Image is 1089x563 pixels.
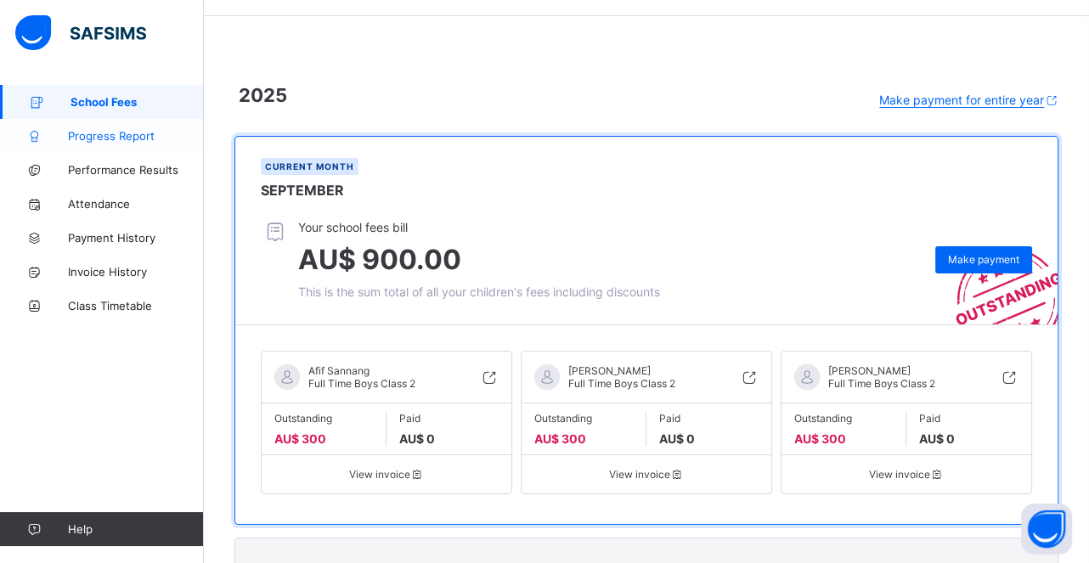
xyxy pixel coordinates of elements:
span: [PERSON_NAME] [828,364,935,377]
span: Payment History [68,231,204,245]
span: School Fees [71,95,204,109]
span: Current Month [265,161,354,172]
span: AU$ 300 [534,431,586,446]
span: Make payment [948,253,1019,266]
span: Attendance [68,197,204,211]
span: AU$ 300 [274,431,326,446]
img: safsims [15,15,146,51]
span: Full Time Boys Class 2 [828,377,935,390]
span: AU$ 0 [399,431,435,446]
span: Help [68,522,203,536]
span: AU$ 900.00 [298,243,461,276]
span: Paid [919,412,1018,425]
span: AU$ 300 [794,431,846,446]
span: Performance Results [68,163,204,177]
span: SEPTEMBER [261,182,344,199]
span: View invoice [274,468,499,481]
span: Class Timetable [68,299,204,312]
span: Paid [399,412,499,425]
span: AU$ 0 [659,431,695,446]
span: Invoice History [68,265,204,279]
span: Make payment for entire year [879,93,1044,107]
span: Full Time Boys Class 2 [568,377,675,390]
span: Afif Sannang [308,364,415,377]
img: outstanding-stamp.3c148f88c3ebafa6da95868fa43343a1.svg [934,228,1058,324]
span: [PERSON_NAME] [568,364,675,377]
span: This is the sum total of all your children's fees including discounts [298,284,660,299]
span: View invoice [534,468,759,481]
span: Paid [659,412,759,425]
span: View invoice [794,468,1018,481]
span: Full Time Boys Class 2 [308,377,415,390]
button: Open asap [1021,504,1072,555]
span: AU$ 0 [919,431,955,446]
span: 2025 [239,84,287,106]
span: Outstanding [274,412,373,425]
span: Outstanding [534,412,633,425]
span: Progress Report [68,129,204,143]
span: Outstanding [794,412,893,425]
span: Your school fees bill [298,220,660,234]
